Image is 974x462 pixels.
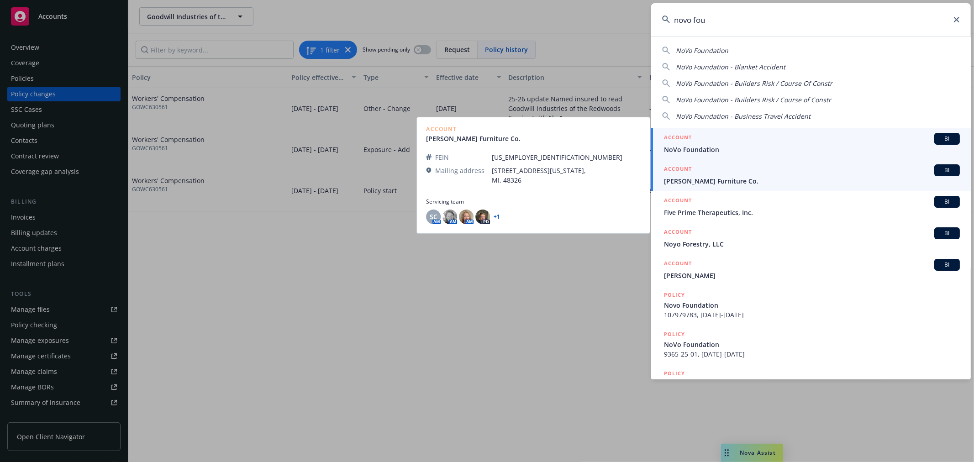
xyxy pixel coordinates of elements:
a: ACCOUNTBI[PERSON_NAME] Furniture Co. [651,159,971,191]
span: 9365-25-01, [DATE]-[DATE] [664,349,960,359]
span: 107979783, [DATE]-[DATE] [664,310,960,320]
span: NoVo Foundation - Blanket Accident [676,63,785,71]
h5: POLICY [664,330,685,339]
a: ACCOUNTBINoyo Forestry, LLC [651,222,971,254]
span: BI [938,198,956,206]
span: [PERSON_NAME] [664,271,960,280]
span: NoVo Foundation - Business Travel Accident [676,112,811,121]
input: Search... [651,3,971,36]
a: ACCOUNTBINoVo Foundation [651,128,971,159]
a: POLICYNovo Foundation [651,364,971,403]
span: Noyo Forestry, LLC [664,239,960,249]
a: ACCOUNTBI[PERSON_NAME] [651,254,971,285]
span: NoVo Foundation - Builders Risk / Course of Constr [676,95,831,104]
span: NoVo Foundation - Builders Risk / Course Of Constr [676,79,832,88]
h5: POLICY [664,369,685,378]
a: POLICYNoVo Foundation9365-25-01, [DATE]-[DATE] [651,325,971,364]
h5: POLICY [664,290,685,299]
a: POLICYNovo Foundation107979783, [DATE]-[DATE] [651,285,971,325]
a: ACCOUNTBIFive Prime Therapeutics, Inc. [651,191,971,222]
span: [PERSON_NAME] Furniture Co. [664,176,960,186]
span: NoVo Foundation [676,46,728,55]
span: BI [938,261,956,269]
h5: ACCOUNT [664,259,692,270]
span: Novo Foundation [664,300,960,310]
h5: ACCOUNT [664,164,692,175]
span: Novo Foundation [664,379,960,388]
span: Five Prime Therapeutics, Inc. [664,208,960,217]
span: BI [938,229,956,237]
span: NoVo Foundation [664,145,960,154]
span: BI [938,135,956,143]
h5: ACCOUNT [664,196,692,207]
span: NoVo Foundation [664,340,960,349]
span: BI [938,166,956,174]
h5: ACCOUNT [664,227,692,238]
h5: ACCOUNT [664,133,692,144]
